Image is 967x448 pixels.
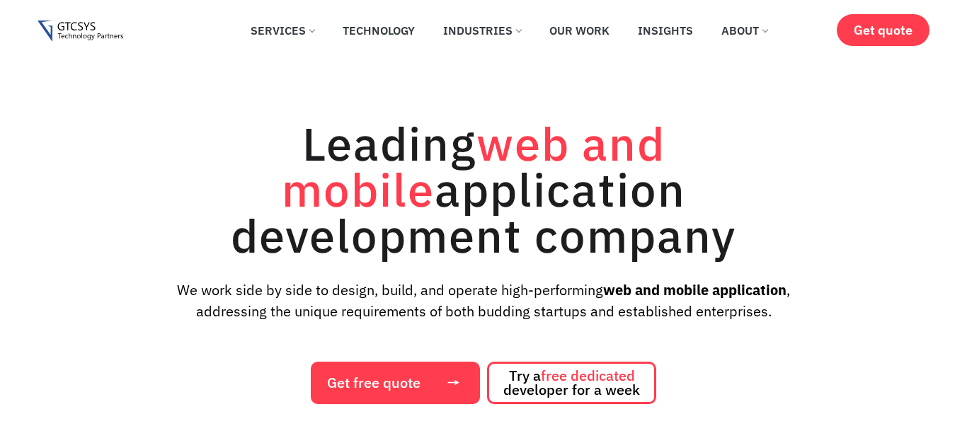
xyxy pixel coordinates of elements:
span: web and mobile [282,113,665,219]
a: Insights [627,15,704,46]
a: Get free quote [311,362,480,404]
p: We work side by side to design, build, and operate high-performing , addressing the unique requir... [144,280,823,322]
iframe: chat widget [879,360,967,427]
h1: Leading application development company [165,120,802,258]
a: Technology [332,15,425,46]
a: Get quote [837,14,929,46]
a: Try afree dedicated developer for a week [487,362,656,404]
a: Industries [433,15,532,46]
span: Try a developer for a week [503,369,640,397]
a: Services [240,15,325,46]
img: Gtcsys logo [38,21,123,42]
a: About [711,15,778,46]
span: Get quote [854,23,912,38]
span: Get free quote [327,376,420,390]
a: Our Work [539,15,620,46]
strong: web and mobile application [603,280,786,299]
span: free dedicated [541,366,635,385]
